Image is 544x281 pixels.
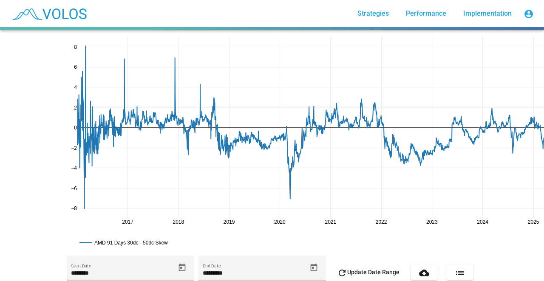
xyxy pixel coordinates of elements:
[455,268,465,278] mat-icon: list
[351,6,396,21] a: Strategies
[337,268,347,278] mat-icon: refresh
[337,269,399,275] span: Update Date Range
[306,260,321,275] button: Open calendar
[357,9,389,17] span: Strategies
[419,268,429,278] mat-icon: cloud_download
[456,6,518,21] a: Implementation
[330,264,406,280] button: Update Date Range
[7,3,91,24] img: blue_transparent.png
[463,9,512,17] span: Implementation
[524,9,534,19] mat-icon: account_circle
[399,6,453,21] a: Performance
[406,9,446,17] span: Performance
[175,260,190,275] button: Open calendar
